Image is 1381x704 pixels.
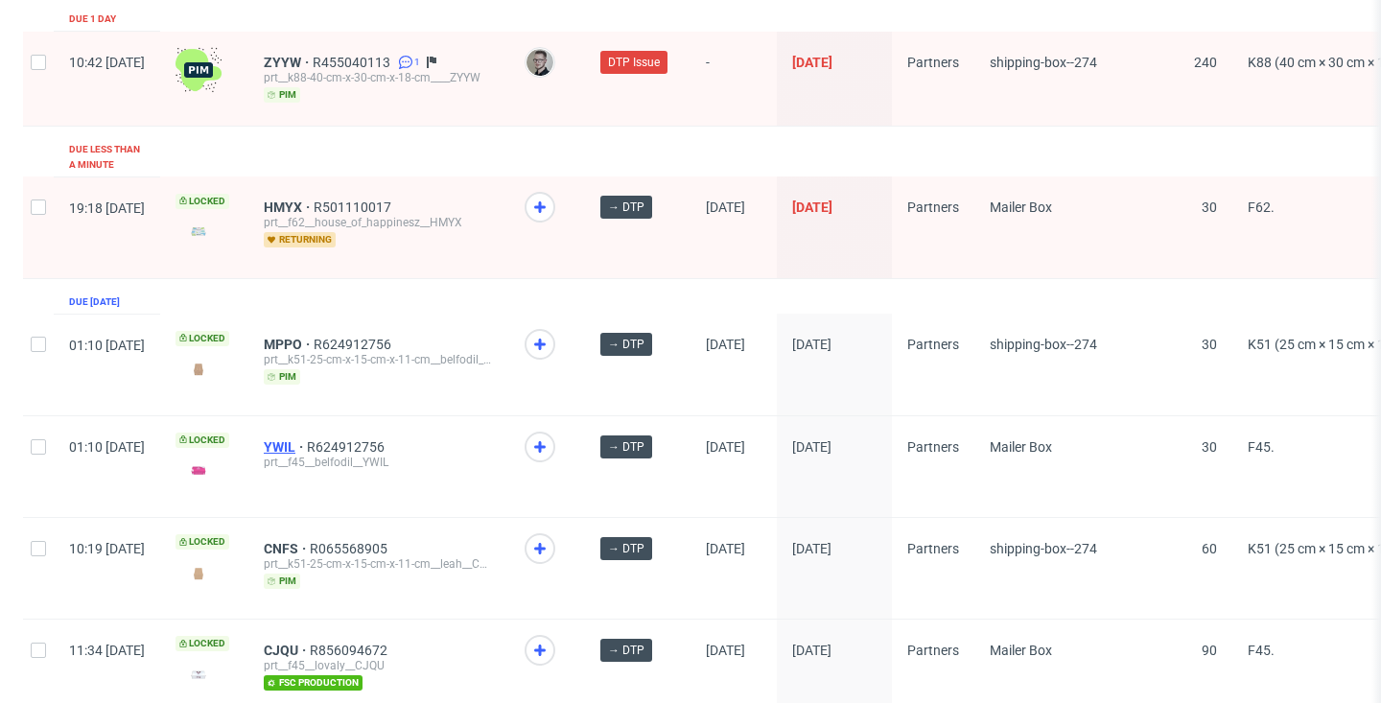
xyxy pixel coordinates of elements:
[69,439,145,455] span: 01:10 [DATE]
[1202,541,1217,556] span: 60
[264,87,300,103] span: pim
[314,199,395,215] a: R501110017
[706,55,761,103] span: -
[608,642,644,659] span: → DTP
[313,55,394,70] a: R455040113
[608,336,644,353] span: → DTP
[69,55,145,70] span: 10:42 [DATE]
[264,70,494,85] div: prt__k88-40-cm-x-30-cm-x-18-cm____ZYYW
[176,560,222,586] img: version_two_editor_design.png
[907,643,959,658] span: Partners
[176,356,222,382] img: version_two_editor_design
[706,337,745,352] span: [DATE]
[264,643,310,658] a: CJQU
[176,331,229,346] span: Locked
[990,199,1052,215] span: Mailer Box
[310,541,391,556] a: R065568905
[69,338,145,353] span: 01:10 [DATE]
[907,199,959,215] span: Partners
[1248,439,1275,455] span: F45.
[69,643,145,658] span: 11:34 [DATE]
[608,199,644,216] span: → DTP
[907,55,959,70] span: Partners
[264,439,307,455] a: YWIL
[264,337,314,352] a: MPPO
[176,219,222,245] img: version_two_editor_design
[1202,199,1217,215] span: 30
[1248,199,1275,215] span: F62.
[1202,337,1217,352] span: 30
[907,541,959,556] span: Partners
[907,337,959,352] span: Partners
[69,142,145,173] div: Due less than a minute
[314,337,395,352] a: R624912756
[310,643,391,658] a: R856094672
[176,433,229,448] span: Locked
[527,49,553,76] img: Krystian Gaza
[264,55,313,70] a: ZYYW
[176,458,222,483] img: version_two_editor_design
[264,675,363,691] span: fsc production
[414,55,420,70] span: 1
[990,643,1052,658] span: Mailer Box
[264,556,494,572] div: prt__k51-25-cm-x-15-cm-x-11-cm__leah__CNFS
[176,636,229,651] span: Locked
[1202,643,1217,658] span: 90
[792,541,831,556] span: [DATE]
[990,439,1052,455] span: Mailer Box
[69,541,145,556] span: 10:19 [DATE]
[706,439,745,455] span: [DATE]
[608,438,644,456] span: → DTP
[792,439,831,455] span: [DATE]
[990,337,1097,352] span: shipping-box--274
[176,534,229,550] span: Locked
[706,541,745,556] span: [DATE]
[792,199,832,215] span: [DATE]
[264,199,314,215] a: HMYX
[907,439,959,455] span: Partners
[69,294,120,310] div: Due [DATE]
[792,337,831,352] span: [DATE]
[176,47,222,93] img: wHgJFi1I6lmhQAAAABJRU5ErkJggg==
[176,194,229,209] span: Locked
[264,369,300,385] span: pim
[990,541,1097,556] span: shipping-box--274
[394,55,420,70] a: 1
[264,455,494,470] div: prt__f45__belfodil__YWIL
[1202,439,1217,455] span: 30
[264,574,300,589] span: pim
[608,54,660,71] span: DTP Issue
[264,541,310,556] a: CNFS
[990,55,1097,70] span: shipping-box--274
[69,12,116,27] div: Due 1 day
[264,352,494,367] div: prt__k51-25-cm-x-15-cm-x-11-cm__belfodil__MPPO
[176,662,222,688] img: version_two_editor_design
[307,439,388,455] a: R624912756
[264,658,494,673] div: prt__f45__lovaly__CJQU
[69,200,145,216] span: 19:18 [DATE]
[792,643,831,658] span: [DATE]
[264,232,336,247] span: returning
[1248,643,1275,658] span: F45.
[792,55,832,70] span: [DATE]
[1194,55,1217,70] span: 240
[706,199,745,215] span: [DATE]
[706,643,745,658] span: [DATE]
[608,540,644,557] span: → DTP
[264,215,494,230] div: prt__f62__house_of_happinesz__HMYX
